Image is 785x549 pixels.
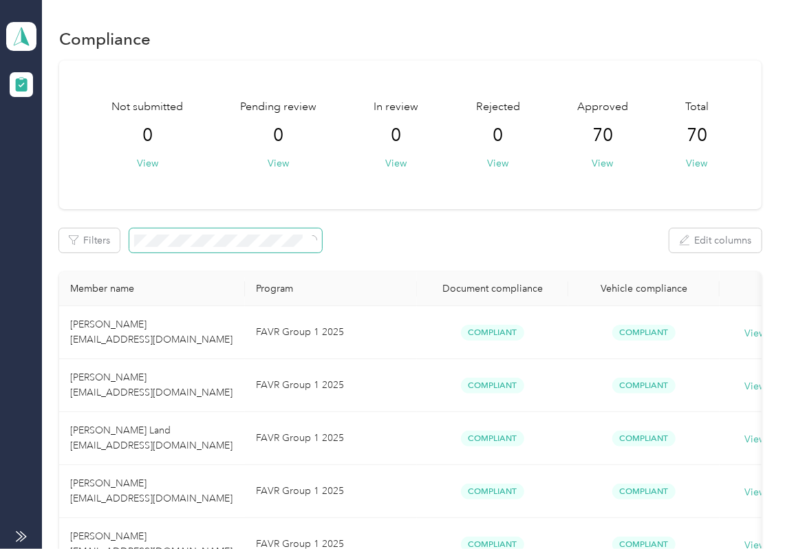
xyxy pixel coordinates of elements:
[493,125,503,147] span: 0
[612,431,676,446] span: Compliant
[374,99,419,116] span: In review
[708,472,785,549] iframe: Everlance-gr Chat Button Frame
[461,325,524,341] span: Compliant
[487,156,508,171] button: View
[70,424,233,451] span: [PERSON_NAME] Land [EMAIL_ADDRESS][DOMAIN_NAME]
[428,283,557,294] div: Document compliance
[577,99,628,116] span: Approved
[461,484,524,499] span: Compliant
[391,125,402,147] span: 0
[70,477,233,504] span: [PERSON_NAME] [EMAIL_ADDRESS][DOMAIN_NAME]
[59,272,245,306] th: Member name
[476,99,520,116] span: Rejected
[268,156,290,171] button: View
[245,465,417,518] td: FAVR Group 1 2025
[612,378,676,394] span: Compliant
[386,156,407,171] button: View
[685,99,709,116] span: Total
[579,283,709,294] div: Vehicle compliance
[592,125,613,147] span: 70
[245,306,417,359] td: FAVR Group 1 2025
[669,228,762,252] button: Edit columns
[70,319,233,345] span: [PERSON_NAME] [EMAIL_ADDRESS][DOMAIN_NAME]
[112,99,184,116] span: Not submitted
[461,378,524,394] span: Compliant
[59,228,120,252] button: Filters
[59,32,151,46] h1: Compliance
[686,156,707,171] button: View
[612,325,676,341] span: Compliant
[70,372,233,398] span: [PERSON_NAME] [EMAIL_ADDRESS][DOMAIN_NAME]
[137,156,158,171] button: View
[274,125,284,147] span: 0
[245,412,417,465] td: FAVR Group 1 2025
[142,125,153,147] span: 0
[461,431,524,446] span: Compliant
[687,125,707,147] span: 70
[245,359,417,412] td: FAVR Group 1 2025
[245,272,417,306] th: Program
[612,484,676,499] span: Compliant
[592,156,613,171] button: View
[241,99,317,116] span: Pending review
